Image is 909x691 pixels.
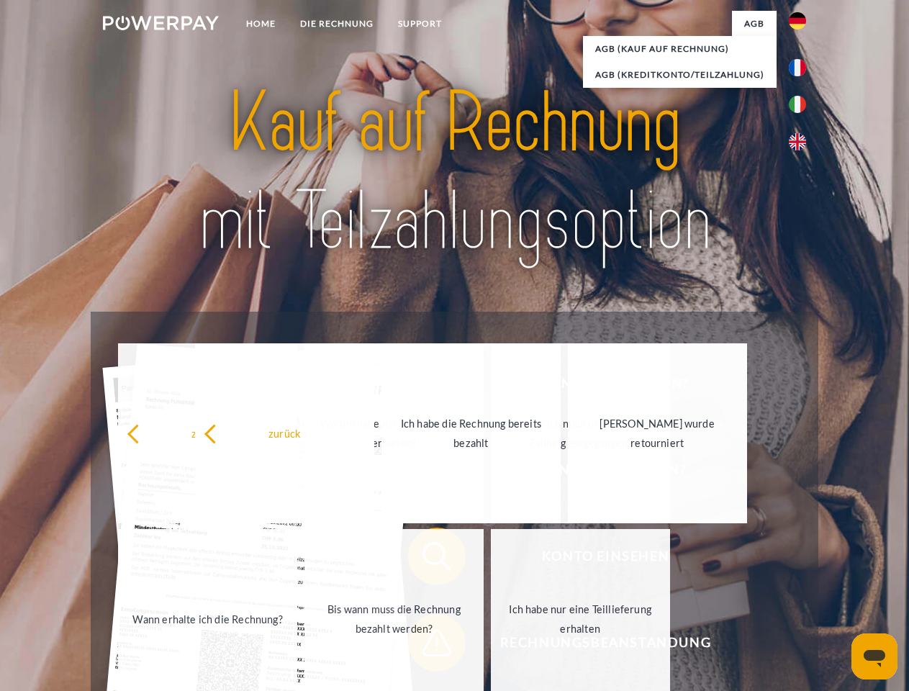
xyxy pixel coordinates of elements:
div: zurück [204,423,366,443]
div: Wann erhalte ich die Rechnung? [127,609,289,628]
a: DIE RECHNUNG [288,11,386,37]
div: zurück [127,423,289,443]
a: Home [234,11,288,37]
div: Ich habe nur eine Teillieferung erhalten [499,600,661,638]
div: Bis wann muss die Rechnung bezahlt werden? [313,600,475,638]
img: title-powerpay_de.svg [137,69,772,276]
img: logo-powerpay-white.svg [103,16,219,30]
a: AGB (Kreditkonto/Teilzahlung) [583,62,777,88]
img: en [789,133,806,150]
a: AGB (Kauf auf Rechnung) [583,36,777,62]
img: de [789,12,806,30]
a: SUPPORT [386,11,454,37]
a: agb [732,11,777,37]
iframe: Schaltfläche zum Öffnen des Messaging-Fensters [851,633,897,679]
img: fr [789,59,806,76]
div: [PERSON_NAME] wurde retourniert [576,414,738,453]
img: it [789,96,806,113]
div: Ich habe die Rechnung bereits bezahlt [390,414,552,453]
